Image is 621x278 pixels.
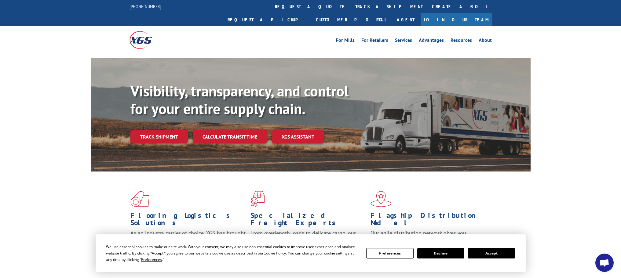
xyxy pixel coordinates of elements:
[419,38,444,45] a: Advantages
[272,130,324,143] a: XGS ASSISTANT
[361,38,388,45] a: For Retailers
[130,81,349,118] b: Visibility, transparency, and control for your entire supply chain.
[96,234,526,272] div: Cookie Consent Prompt
[130,212,246,229] h1: Flooring Logistics Solutions
[250,191,265,207] img: xgs-icon-focused-on-flooring-red
[250,212,366,229] h1: Specialized Freight Experts
[371,229,483,244] span: Our agile distribution network gives you nationwide inventory management on demand.
[595,254,614,272] div: Open chat
[130,191,149,207] img: xgs-icon-total-supply-chain-intelligence-red
[395,38,412,45] a: Services
[106,244,359,263] div: We use essential cookies to make our site work. With your consent, we may also use non-essential ...
[223,13,311,26] a: Request a pickup
[264,251,286,256] span: Cookie Policy
[371,212,486,229] h1: Flagship Distribution Model
[141,257,162,262] span: Preferences
[391,13,421,26] a: Agent
[336,38,355,45] a: For Mills
[451,38,472,45] a: Resources
[130,229,246,251] span: As an industry carrier of choice, XGS has brought innovation and dedication to flooring logistics...
[371,191,392,207] img: xgs-icon-flagship-distribution-model-red
[366,248,413,258] button: Preferences
[468,248,515,258] button: Accept
[479,38,492,45] a: About
[250,229,366,257] p: From overlength loads to delicate cargo, our experienced staff knows the best way to move your fr...
[130,3,161,9] a: [PHONE_NUMBER]
[193,130,267,143] a: Calculate transit time
[421,13,492,26] a: Join Our Team
[417,248,464,258] button: Decline
[311,13,391,26] a: Customer Portal
[130,130,188,143] a: Track shipment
